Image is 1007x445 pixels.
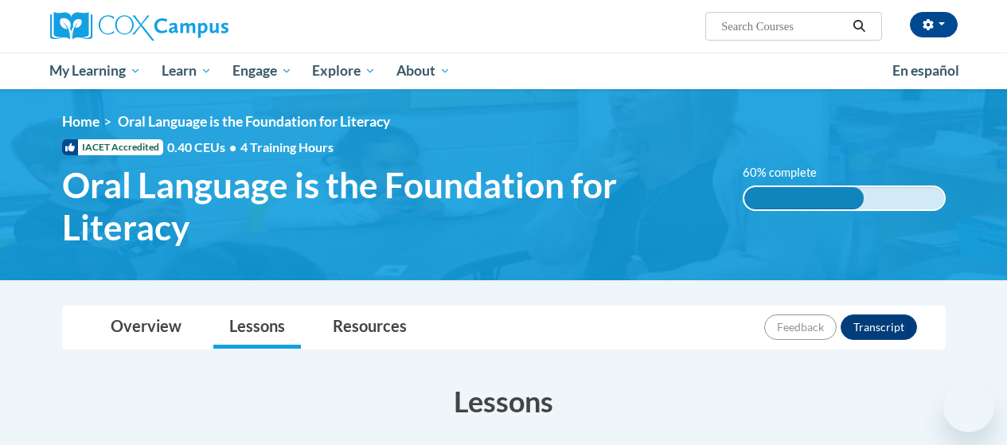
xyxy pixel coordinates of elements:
a: Lessons [213,306,301,349]
a: En español [882,54,970,88]
button: Search [847,17,871,36]
span: About [396,61,451,80]
a: Overview [95,306,197,349]
a: Resources [317,306,423,349]
img: Cox Campus [50,12,228,41]
input: Search Courses [720,17,847,36]
a: Home [62,113,100,130]
span: Explore [312,61,376,80]
a: My Learning [40,53,152,89]
a: About [386,53,461,89]
iframe: Button to launch messaging window [943,381,994,432]
h3: Lessons [62,381,946,421]
span: 4 Training Hours [240,139,334,154]
button: Account Settings [910,12,958,37]
button: Feedback [764,314,837,340]
a: Engage [222,53,302,89]
span: En español [892,62,959,79]
span: Oral Language is the Foundation for Literacy [118,113,390,130]
span: Engage [232,61,292,80]
div: 60% complete [744,187,865,209]
span: 0.40 CEUs [167,139,240,156]
a: Learn [151,53,222,89]
button: Transcript [841,314,917,340]
label: 60% complete [743,164,834,182]
span: Learn [162,61,212,80]
a: Explore [302,53,386,89]
span: Oral Language is the Foundation for Literacy [62,164,719,248]
span: • [229,139,236,154]
span: My Learning [49,61,141,80]
div: Main menu [38,53,970,89]
a: Cox Campus [50,12,337,41]
span: IACET Accredited [62,139,163,155]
